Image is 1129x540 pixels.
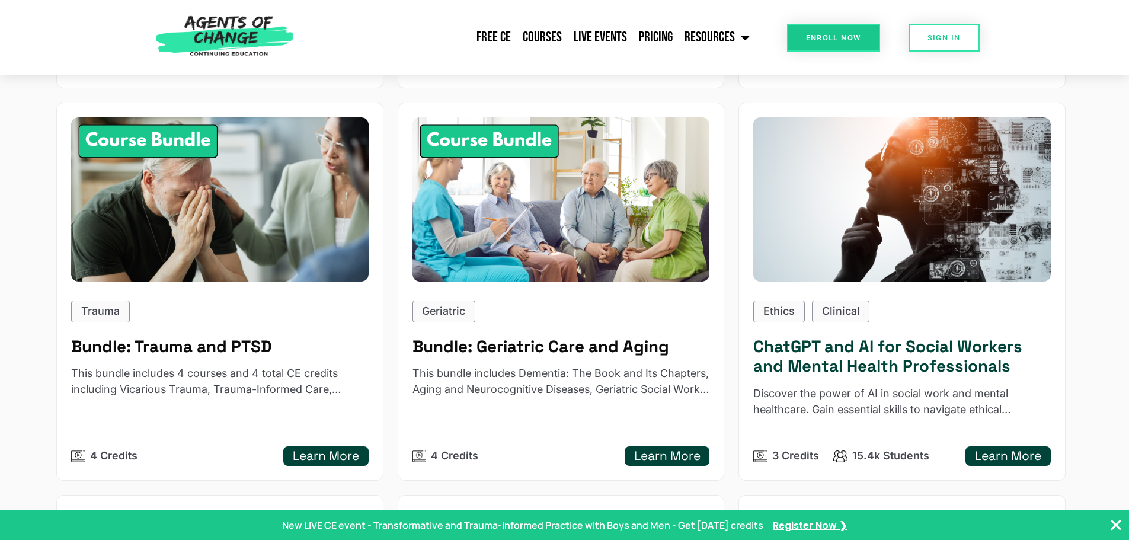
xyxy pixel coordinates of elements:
[517,23,568,52] a: Courses
[568,23,633,52] a: Live Events
[71,366,369,398] p: This bundle includes 4 courses and 4 total CE credits including Vicarious Trauma, Trauma-Informed...
[471,23,517,52] a: Free CE
[90,448,137,464] p: 4 Credits
[634,449,701,464] h5: Learn More
[293,449,359,464] h5: Learn More
[772,448,819,464] p: 3 Credits
[398,103,724,481] a: Geriatric Care and Aging - 4 Credit CE BundleGeriatric Bundle: Geriatric Care and AgingThis bundl...
[753,386,1051,418] p: Discover the power of AI in social work and mental healthcare. Gain essential skills to navigate ...
[422,303,465,319] p: Geriatric
[412,366,710,398] p: This bundle includes Dementia: The Book and Its Chapters, Aging and Neurocognitive Diseases, Geri...
[81,303,120,319] p: Trauma
[412,117,710,282] img: Geriatric Care and Aging - 4 Credit CE Bundle
[927,34,961,41] span: SIGN IN
[909,24,980,52] a: SIGN IN
[753,337,1051,376] h5: ChatGPT and AI for Social Workers and Mental Health Professionals
[1109,518,1123,532] button: Close Banner
[71,117,369,282] img: Trauma and PTSD - 4 CE Credit Bundle
[806,34,861,41] span: Enroll Now
[763,303,795,319] p: Ethics
[56,103,383,481] a: Trauma and PTSD - 4 CE Credit BundleTrauma Bundle: Trauma and PTSDThis bundle includes 4 courses ...
[71,337,369,356] h5: Bundle: Trauma and PTSD
[738,103,1065,481] a: ChatGPT and AI for Social Workers and Mental Health Professionals (3 General CE Credit)EthicsClin...
[679,23,756,52] a: Resources
[431,448,478,464] p: 4 Credits
[282,518,763,532] p: New LIVE CE event - Transformative and Trauma-informed Practice with Boys and Men - Get [DATE] cr...
[852,448,929,464] p: 15.4k Students
[299,23,756,52] nav: Menu
[773,518,847,533] a: Register Now ❯
[753,117,1051,282] div: ChatGPT and AI for Social Workers and Mental Health Professionals (3 General CE Credit)
[787,24,880,52] a: Enroll Now
[975,449,1041,464] h5: Learn More
[633,23,679,52] a: Pricing
[822,303,860,319] p: Clinical
[738,109,1066,290] img: ChatGPT and AI for Social Workers and Mental Health Professionals (3 General CE Credit)
[412,337,710,356] h5: Bundle: Geriatric Care and Aging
